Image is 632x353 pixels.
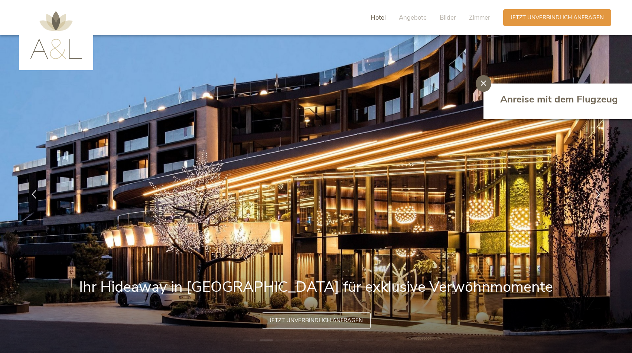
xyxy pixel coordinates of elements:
[500,93,618,106] span: Anreise mit dem Flugzeug
[440,13,456,22] span: Bilder
[399,13,427,22] span: Angebote
[469,13,490,22] span: Zimmer
[511,14,604,22] span: Jetzt unverbindlich anfragen
[500,93,619,110] a: Anreise mit dem Flugzeug
[30,11,82,59] img: AMONTI & LUNARIS Wellnessresort
[270,317,363,324] span: Jetzt unverbindlich anfragen
[371,13,386,22] span: Hotel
